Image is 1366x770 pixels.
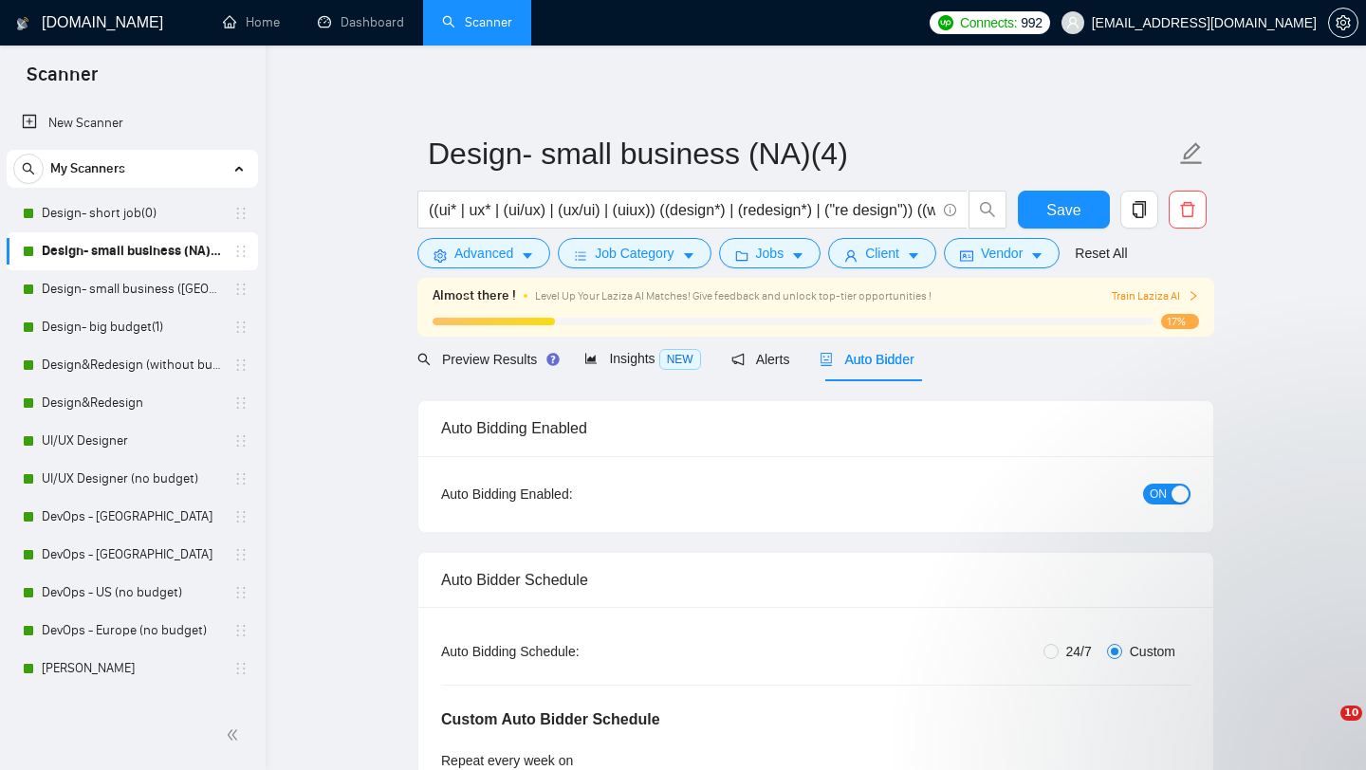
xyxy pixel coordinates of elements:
span: holder [233,661,249,676]
span: delete [1170,201,1206,218]
span: 17% [1161,314,1199,329]
button: folderJobscaret-down [719,238,821,268]
a: Design- short job(0) [42,194,222,232]
span: notification [731,353,745,366]
li: New Scanner [7,104,258,142]
span: Advanced [454,243,513,264]
a: homeHome [223,14,280,30]
a: Reset All [1075,243,1127,264]
button: setting [1328,8,1358,38]
a: searchScanner [442,14,512,30]
span: holder [233,320,249,335]
iframe: Intercom live chat [1301,706,1347,751]
span: area-chart [584,352,598,365]
button: delete [1169,191,1207,229]
h5: Custom Auto Bidder Schedule [441,708,660,731]
span: Repeat every week on [441,753,573,768]
span: holder [233,357,249,373]
span: setting [1329,15,1357,30]
span: Client [865,243,899,264]
a: Design&Redesign (without budget) [42,346,222,384]
span: robot [820,353,833,366]
a: DevOps - [GEOGRAPHIC_DATA] [42,536,222,574]
span: setting [434,248,447,263]
span: caret-down [1030,248,1043,263]
span: holder [233,244,249,259]
div: Tooltip anchor [545,351,562,368]
button: copy [1120,191,1158,229]
span: caret-down [521,248,534,263]
button: settingAdvancedcaret-down [417,238,550,268]
span: Jobs [756,243,785,264]
button: Train Laziza AI [1112,287,1199,305]
span: Level Up Your Laziza AI Matches! Give feedback and unlock top-tier opportunities ! [535,289,932,302]
span: holder [233,395,249,411]
span: holder [233,471,249,486]
a: Design- small business ([GEOGRAPHIC_DATA])(4) [42,270,222,308]
span: holder [233,206,249,221]
span: copy [1121,201,1157,218]
button: search [13,154,44,184]
span: double-left [226,725,245,744]
span: Connects: [960,12,1017,33]
button: Save [1018,191,1110,229]
span: user [844,248,858,263]
a: New Scanner [22,104,243,142]
button: userClientcaret-down [828,238,936,268]
span: Preview Results [417,352,554,367]
a: DevOps - US (no budget) [42,574,222,612]
span: 992 [1021,12,1042,33]
span: caret-down [791,248,804,263]
a: DevOps - [GEOGRAPHIC_DATA] [42,498,222,536]
span: Almost there ! [433,285,516,306]
div: Auto Bidder Schedule [441,553,1191,607]
a: UI/UX Designer [42,422,222,460]
span: holder [233,433,249,449]
span: search [969,201,1006,218]
span: right [1188,290,1199,302]
button: idcardVendorcaret-down [944,238,1060,268]
a: DevOps - Europe (no budget) [42,612,222,650]
span: edit [1179,141,1204,166]
img: logo [16,9,29,39]
span: folder [735,248,748,263]
span: ON [1150,484,1167,504]
span: search [417,353,431,366]
span: user [1066,16,1080,29]
img: upwork-logo.png [938,15,953,30]
span: idcard [960,248,973,263]
button: barsJob Categorycaret-down [558,238,711,268]
span: My Scanners [50,150,125,188]
a: Design- small business (NA)(4) [42,232,222,270]
input: Scanner name... [428,130,1175,177]
div: Auto Bidding Enabled: [441,484,691,504]
span: Job Category [595,243,674,264]
span: Auto Bidder [820,352,914,367]
a: Design&Redesign [42,384,222,422]
span: bars [574,248,587,263]
span: holder [233,585,249,600]
span: holder [233,282,249,297]
div: Auto Bidding Schedule: [441,641,691,662]
span: Insights [584,351,700,366]
a: Design- big budget(1) [42,308,222,346]
span: Save [1046,198,1080,222]
span: Scanner [11,61,113,101]
span: caret-down [907,248,920,263]
span: holder [233,509,249,524]
span: Alerts [731,352,790,367]
span: holder [233,547,249,562]
span: holder [233,699,249,714]
input: Search Freelance Jobs... [429,198,935,222]
span: holder [233,623,249,638]
a: [PERSON_NAME] [42,650,222,687]
span: 10 [1340,706,1362,721]
span: info-circle [944,204,956,216]
a: Wireframing & UX Prototype [42,687,222,725]
span: caret-down [682,248,695,263]
a: UI/UX Designer (no budget) [42,460,222,498]
span: NEW [659,349,701,370]
a: setting [1328,15,1358,30]
span: search [14,162,43,175]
